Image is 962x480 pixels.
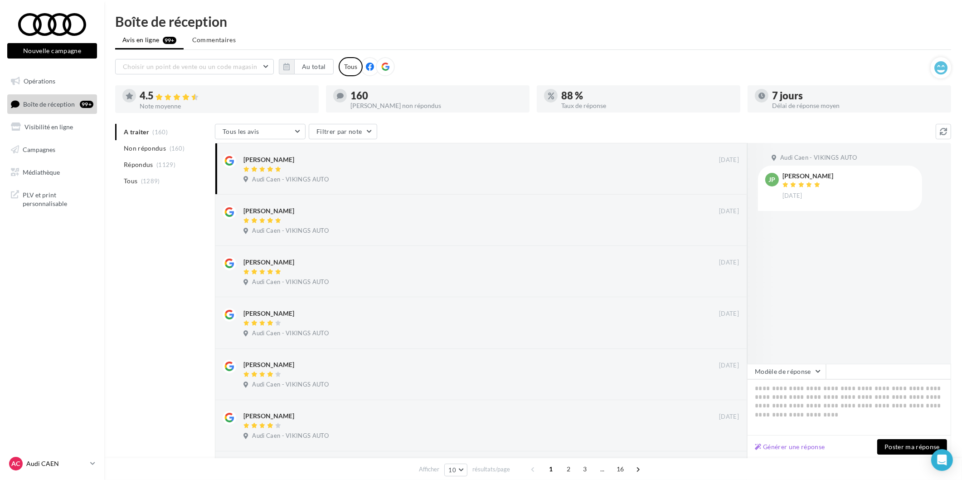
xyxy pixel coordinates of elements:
span: Campagnes [23,146,55,153]
span: (160) [170,145,185,152]
button: 10 [444,464,467,476]
a: Boîte de réception99+ [5,94,99,114]
span: [DATE] [719,362,739,370]
button: Filtrer par note [309,124,377,139]
button: Au total [279,59,334,74]
span: 3 [578,462,592,476]
div: 160 [350,91,522,101]
div: [PERSON_NAME] [243,309,294,318]
span: AC [12,459,20,468]
span: 10 [448,466,456,474]
span: 2 [561,462,576,476]
span: [DATE] [782,192,802,200]
span: Boîte de réception [23,100,75,108]
div: [PERSON_NAME] [243,411,294,421]
span: [DATE] [719,259,739,267]
a: PLV et print personnalisable [5,185,99,212]
div: 7 jours [772,91,944,101]
span: (1289) [141,177,160,185]
span: résultats/page [472,465,510,474]
span: Visibilité en ligne [24,123,73,131]
span: 1 [544,462,558,476]
div: [PERSON_NAME] [243,360,294,369]
span: Commentaires [192,35,236,44]
span: 16 [613,462,628,476]
a: Campagnes [5,140,99,159]
span: (1129) [156,161,175,168]
button: Choisir un point de vente ou un code magasin [115,59,274,74]
div: [PERSON_NAME] [243,258,294,267]
span: JP [769,175,776,184]
div: [PERSON_NAME] [243,206,294,216]
span: ... [595,462,610,476]
span: Audi Caen - VIKINGS AUTO [252,176,329,184]
button: Nouvelle campagne [7,43,97,59]
span: Afficher [419,465,439,474]
span: Opérations [24,77,55,85]
span: Tous les avis [223,127,259,135]
span: Répondus [124,160,153,169]
button: Tous les avis [215,124,306,139]
div: Boîte de réception [115,15,951,28]
span: [DATE] [719,156,739,164]
div: Délai de réponse moyen [772,103,944,109]
div: Open Intercom Messenger [931,449,953,471]
div: 4.5 [140,91,311,101]
div: [PERSON_NAME] non répondus [350,103,522,109]
div: Taux de réponse [561,103,733,109]
button: Générer une réponse [751,441,829,452]
span: Audi Caen - VIKINGS AUTO [252,329,329,338]
button: Au total [294,59,334,74]
span: [DATE] [719,207,739,216]
div: [PERSON_NAME] [243,155,294,164]
span: Médiathèque [23,168,60,176]
span: Non répondus [124,144,166,153]
a: Opérations [5,72,99,91]
span: Audi Caen - VIKINGS AUTO [252,432,329,440]
a: AC Audi CAEN [7,455,97,472]
span: Tous [124,176,137,186]
span: Audi Caen - VIKINGS AUTO [252,227,329,235]
p: Audi CAEN [26,459,87,468]
span: PLV et print personnalisable [23,189,93,208]
span: [DATE] [719,310,739,318]
button: Modèle de réponse [747,364,826,379]
a: Visibilité en ligne [5,118,99,137]
span: Choisir un point de vente ou un code magasin [123,63,257,70]
span: Audi Caen - VIKINGS AUTO [252,381,329,389]
div: 88 % [561,91,733,101]
div: [PERSON_NAME] [782,173,833,179]
span: Audi Caen - VIKINGS AUTO [252,278,329,286]
div: Note moyenne [140,103,311,109]
div: Tous [339,57,363,76]
a: Médiathèque [5,163,99,182]
span: [DATE] [719,413,739,421]
button: Poster ma réponse [877,439,947,455]
div: 99+ [80,101,93,108]
span: Audi Caen - VIKINGS AUTO [780,154,857,162]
